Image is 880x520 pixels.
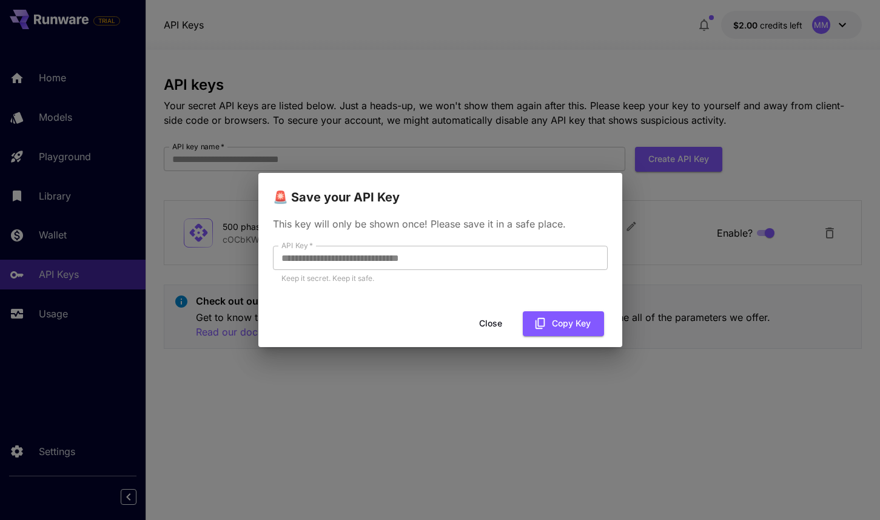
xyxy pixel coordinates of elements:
p: This key will only be shown once! Please save it in a safe place. [273,217,608,231]
h2: 🚨 Save your API Key [258,173,622,207]
button: Copy Key [523,311,604,336]
p: Keep it secret. Keep it safe. [281,272,599,285]
button: Close [463,311,518,336]
label: API Key [281,240,313,251]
